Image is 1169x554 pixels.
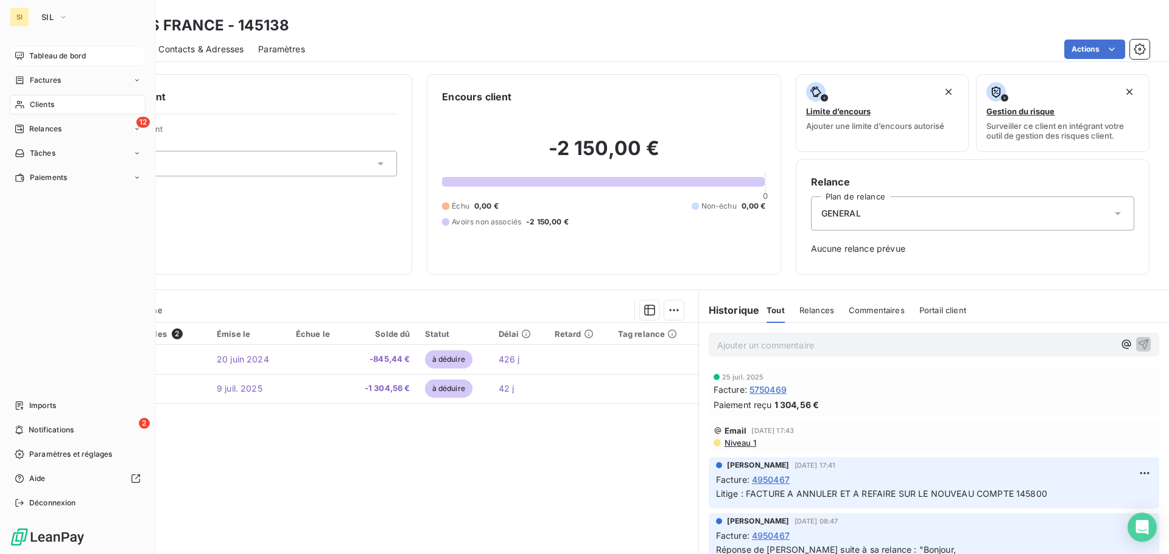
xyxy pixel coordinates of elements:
span: Facture : [716,473,749,486]
span: Limite d’encours [806,106,871,116]
span: à déduire [425,350,472,369]
span: Échu [452,201,469,212]
span: -1 304,56 € [354,383,410,395]
a: Clients [10,95,146,114]
span: [PERSON_NAME] [727,516,790,527]
span: 42 j [499,383,514,393]
span: Paiements [30,172,67,183]
span: Gestion du risque [986,106,1055,116]
span: -845,44 € [354,353,410,365]
span: Surveiller ce client en intégrant votre outil de gestion des risques client. [986,121,1139,140]
span: Niveau 1 [723,438,756,448]
span: 426 j [499,354,520,364]
a: Tâches [10,144,146,163]
h6: Historique [699,303,760,317]
a: Imports [10,396,146,415]
span: Tableau de bord [29,50,86,61]
span: Paiement reçu [714,398,772,411]
div: SI [10,7,29,27]
span: à déduire [425,379,472,398]
span: SIL [41,12,54,22]
a: 12Relances [10,119,146,139]
span: 2 [172,328,183,339]
div: Échue le [296,329,339,339]
span: Litige : FACTURE A ANNULER ET A REFAIRE SUR LE NOUVEAU COMPTE 145800 [716,488,1047,499]
span: Paramètres et réglages [29,449,112,460]
span: Relances [799,305,834,315]
span: 25 juil. 2025 [722,373,764,381]
span: 0,00 € [474,201,499,212]
span: 0 [763,191,768,201]
span: Tâches [30,148,55,159]
span: 9 juil. 2025 [217,383,262,393]
button: Actions [1064,40,1125,59]
span: 2 [139,418,150,429]
span: 20 juin 2024 [217,354,269,364]
div: Retard [555,329,603,339]
span: GENERAL [821,207,861,220]
span: 5750469 [749,383,787,396]
a: Factures [10,71,146,90]
a: Paramètres et réglages [10,445,146,464]
span: Avoirs non associés [452,216,521,227]
span: Aide [29,473,46,484]
span: Facture : [716,529,749,542]
span: Contacts & Adresses [158,43,244,55]
div: Solde dû [354,329,410,339]
span: [DATE] 17:41 [795,462,836,469]
div: Délai [499,329,540,339]
span: Aucune relance prévue [811,243,1134,255]
h2: -2 150,00 € [442,136,765,173]
span: Relances [29,123,61,134]
span: 1 304,56 € [774,398,820,411]
span: Paramètres [258,43,305,55]
h6: Relance [811,175,1134,189]
span: Portail client [919,305,966,315]
span: Notifications [29,424,74,435]
span: Déconnexion [29,497,76,508]
span: -2 150,00 € [526,216,569,227]
span: Facture : [714,383,747,396]
span: 4950467 [752,473,790,486]
span: Factures [30,75,61,86]
a: Tableau de bord [10,46,146,66]
span: Ajouter une limite d’encours autorisé [806,121,944,131]
span: 12 [136,117,150,128]
img: Logo LeanPay [10,527,85,547]
h3: COLAS FRANCE - 145138 [107,15,289,36]
button: Limite d’encoursAjouter une limite d’encours autorisé [796,74,969,152]
h6: Encours client [442,89,511,104]
span: [DATE] 17:43 [751,427,794,434]
span: 4950467 [752,529,790,542]
span: Propriétés Client [98,124,397,141]
span: [DATE] 08:47 [795,518,838,525]
span: 0,00 € [742,201,766,212]
h6: Informations client [74,89,397,104]
span: Clients [30,99,54,110]
span: Email [725,426,747,435]
span: Commentaires [849,305,905,315]
button: Gestion du risqueSurveiller ce client en intégrant votre outil de gestion des risques client. [976,74,1150,152]
div: Émise le [217,329,281,339]
a: Paiements [10,168,146,187]
a: Aide [10,469,146,488]
span: Tout [767,305,785,315]
span: [PERSON_NAME] [727,460,790,471]
div: Open Intercom Messenger [1128,513,1157,542]
span: Non-échu [701,201,737,212]
div: Statut [425,329,484,339]
span: Imports [29,400,56,411]
div: Tag relance [618,329,691,339]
